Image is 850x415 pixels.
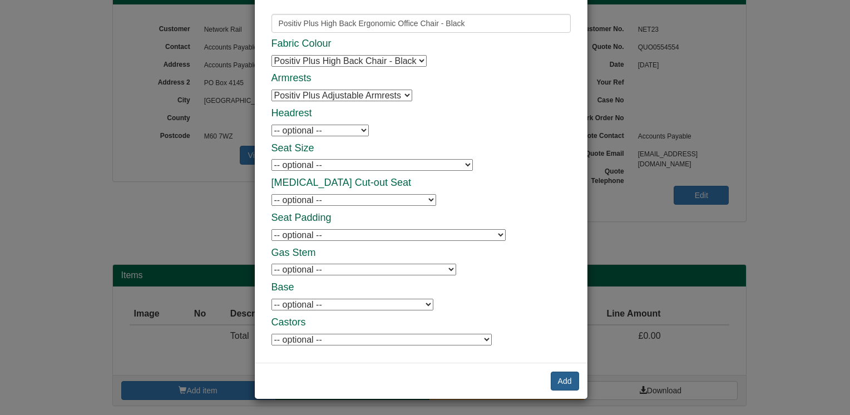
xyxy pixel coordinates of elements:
h4: Fabric Colour [271,38,571,50]
button: Add [551,372,579,391]
h4: Headrest [271,108,571,119]
h4: Seat Padding [271,213,571,224]
h4: [MEDICAL_DATA] Cut-out Seat [271,177,571,189]
h4: Seat Size [271,143,571,154]
h4: Base [271,282,571,293]
input: Search for a product [271,14,571,33]
h4: Castors [271,317,571,328]
h4: Gas Stem [271,248,571,259]
h4: Armrests [271,73,571,84]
